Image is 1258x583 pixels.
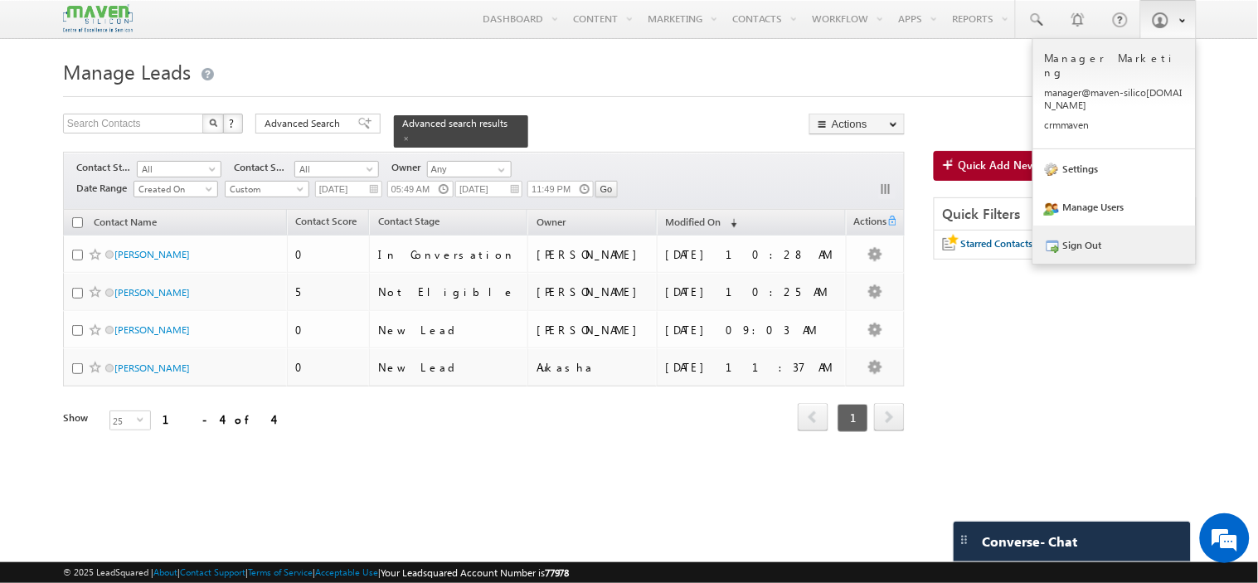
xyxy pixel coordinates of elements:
[229,116,236,130] span: ?
[537,247,649,262] div: [PERSON_NAME]
[114,362,190,374] a: [PERSON_NAME]
[378,284,520,299] div: Not Eligible
[1044,86,1185,111] p: manag er@ma ven-s ilico [DOMAIN_NAME]
[959,158,1080,172] span: Quick Add New Student
[296,284,362,299] div: 5
[666,284,838,299] div: [DATE] 10:25 AM
[961,237,1033,250] span: Starred Contacts
[1033,39,1196,149] a: Manager Marketing manager@maven-silico[DOMAIN_NAME] crmmaven
[294,161,379,177] a: All
[595,181,618,197] input: Go
[85,213,165,235] a: Contact Name
[63,58,191,85] span: Manage Leads
[1044,51,1185,79] p: Manager Marketing
[72,217,83,228] input: Check all records
[958,533,971,547] img: carter-drag
[1033,149,1196,187] a: Settings
[798,405,828,431] a: prev
[288,212,366,234] a: Contact Score
[378,360,520,375] div: New Lead
[76,181,134,196] span: Date Range
[295,162,374,177] span: All
[378,247,520,262] div: In Conversation
[226,182,304,197] span: Custom
[137,415,150,423] span: select
[296,247,362,262] div: 0
[537,284,649,299] div: [PERSON_NAME]
[134,182,213,197] span: Created On
[234,160,294,175] span: Contact Source
[153,566,177,577] a: About
[666,247,838,262] div: [DATE] 10:28 AM
[1044,119,1185,131] p: crmma ven
[114,286,190,299] a: [PERSON_NAME]
[138,162,216,177] span: All
[724,216,737,230] span: (sorted descending)
[110,411,137,430] span: 25
[114,323,190,336] a: [PERSON_NAME]
[666,360,838,375] div: [DATE] 11:37 AM
[370,212,448,234] a: Contact Stage
[76,160,137,175] span: Contact Stage
[935,198,1196,231] div: Quick Filters
[545,566,570,579] span: 77978
[666,216,721,228] span: Modified On
[223,114,243,134] button: ?
[537,323,649,338] div: [PERSON_NAME]
[134,181,218,197] a: Created On
[63,4,133,33] img: Custom Logo
[296,360,362,375] div: 0
[296,215,357,227] span: Contact Score
[225,181,309,197] a: Custom
[489,162,510,178] a: Show All Items
[272,8,312,48] div: Minimize live chat window
[934,151,1195,181] a: Quick Add New Student
[658,212,746,234] a: Modified On (sorted descending)
[874,403,905,431] span: next
[391,160,427,175] span: Owner
[1033,187,1196,226] a: Manage Users
[86,87,279,109] div: Chat with us now
[378,323,520,338] div: New Lead
[537,360,649,375] div: Aukasha
[537,216,566,228] span: Owner
[798,403,828,431] span: prev
[28,87,70,109] img: d_60004797649_company_0_60004797649
[265,116,345,131] span: Advanced Search
[402,117,508,129] span: Advanced search results
[427,161,512,177] input: Type to Search
[315,566,378,577] a: Acceptable Use
[22,153,303,443] textarea: Type your message and hit 'Enter'
[296,323,362,338] div: 0
[847,212,886,234] span: Actions
[809,114,905,134] button: Actions
[114,248,190,260] a: [PERSON_NAME]
[163,410,273,429] div: 1 - 4 of 4
[381,566,570,579] span: Your Leadsquared Account Number is
[378,215,440,227] span: Contact Stage
[1033,226,1196,264] a: Sign Out
[137,161,221,177] a: All
[983,534,1078,549] span: Converse - Chat
[226,457,301,479] em: Start Chat
[63,565,570,581] span: © 2025 LeadSquared | | | | |
[180,566,245,577] a: Contact Support
[209,119,217,127] img: Search
[63,411,96,425] div: Show
[874,405,905,431] a: next
[838,404,868,432] span: 1
[666,323,838,338] div: [DATE] 09:03 AM
[248,566,313,577] a: Terms of Service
